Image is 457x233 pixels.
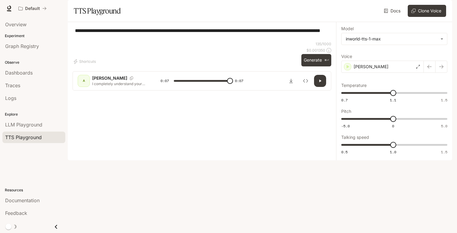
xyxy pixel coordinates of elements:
span: -5.0 [341,123,350,129]
div: inworld-tts-1-max [346,36,437,42]
p: [PERSON_NAME] [92,75,127,81]
p: I completely understand your frustration with this situation. Let me look into your account detai... [92,81,146,86]
a: Docs [383,5,403,17]
p: Talking speed [341,135,369,139]
span: 0:07 [160,78,169,84]
p: $ 0.001350 [306,48,325,53]
span: 0.7 [341,97,348,103]
span: 1.1 [390,97,396,103]
p: 135 / 1000 [316,41,331,46]
div: inworld-tts-1-max [342,33,447,45]
button: Inspect [300,75,312,87]
button: Clone Voice [408,5,446,17]
p: Pitch [341,109,351,113]
button: All workspaces [16,2,49,14]
span: 0:07 [235,78,243,84]
button: Copy Voice ID [127,76,136,80]
span: 1.0 [390,149,396,155]
p: Voice [341,54,352,59]
h1: TTS Playground [74,5,121,17]
p: ⌘⏎ [324,59,329,62]
button: Download audio [285,75,297,87]
button: Shortcuts [73,57,98,66]
span: 1.5 [441,97,447,103]
span: 0.5 [341,149,348,155]
p: Temperature [341,83,367,88]
span: 0 [392,123,394,129]
p: [PERSON_NAME] [354,64,388,70]
button: Generate⌘⏎ [301,54,331,66]
span: 1.5 [441,149,447,155]
p: Model [341,27,354,31]
p: Default [25,6,40,11]
div: A [79,76,89,86]
span: 5.0 [441,123,447,129]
